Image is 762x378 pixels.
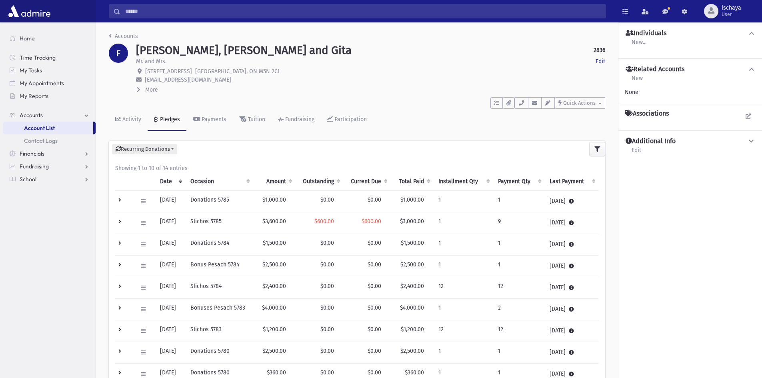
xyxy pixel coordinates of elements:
span: [STREET_ADDRESS] [145,68,192,75]
td: [DATE] [155,320,186,342]
td: [DATE] [545,190,599,212]
button: More [136,86,159,94]
a: My Reports [3,90,96,102]
td: $2,500.00 [253,255,296,277]
p: Mr. and Mrs. [136,57,166,66]
th: Installment Qty: activate to sort column ascending [434,172,493,191]
span: Accounts [20,112,43,119]
td: [DATE] [155,212,186,234]
a: Tuition [233,109,272,131]
td: 1 [493,342,545,363]
td: 12 [493,277,545,298]
th: Amount: activate to sort column ascending [253,172,296,191]
span: More [145,86,158,93]
span: $0.00 [368,283,381,290]
nav: breadcrumb [109,32,138,44]
span: User [722,11,741,18]
span: [GEOGRAPHIC_DATA], ON M5N 2C1 [195,68,280,75]
span: $0.00 [320,283,334,290]
span: $2,500.00 [400,261,424,268]
td: 1 [434,234,493,255]
td: 12 [493,320,545,342]
td: $3,600.00 [253,212,296,234]
td: $1,000.00 [253,190,296,212]
span: $1,000.00 [400,196,424,203]
td: 1 [493,190,545,212]
td: [DATE] [545,320,599,342]
button: Recurring Donations [112,144,177,154]
td: [DATE] [545,234,599,255]
span: $0.00 [320,261,334,268]
td: Donations 5780 [186,342,253,363]
div: Showing 1 to 10 of 14 entries [115,164,599,172]
td: 1 [434,190,493,212]
a: Financials [3,147,96,160]
span: lschaya [722,5,741,11]
div: Participation [333,116,367,123]
td: [DATE] [155,298,186,320]
td: 2 [493,298,545,320]
a: Fundraising [3,160,96,173]
span: $0.00 [368,369,381,376]
span: $4,000.00 [400,304,424,311]
span: $0.00 [368,240,381,246]
td: Slichos 5785 [186,212,253,234]
a: Time Tracking [3,51,96,64]
a: Pledges [148,109,186,131]
th: Last Payment: activate to sort column ascending [545,172,599,191]
a: Edit [596,57,605,66]
td: Donations 5785 [186,190,253,212]
span: $0.00 [320,304,334,311]
button: Individuals [625,29,756,38]
td: Bonus Pesach 5784 [186,255,253,277]
td: 12 [434,320,493,342]
a: Contact Logs [3,134,96,147]
a: Participation [321,109,373,131]
div: Fundraising [284,116,314,123]
h4: Additional Info [626,137,676,146]
td: 12 [434,277,493,298]
td: 1 [493,255,545,277]
a: My Tasks [3,64,96,77]
span: [EMAIL_ADDRESS][DOMAIN_NAME] [145,76,231,83]
h4: Related Accounts [626,65,684,74]
span: $0.00 [368,304,381,311]
span: Home [20,35,35,42]
div: None [625,88,756,96]
a: New... [631,38,647,52]
td: 1 [434,342,493,363]
span: $0.00 [320,348,334,354]
span: $0.00 [368,261,381,268]
th: Current Due: activate to sort column ascending [344,172,391,191]
span: $360.00 [405,369,424,376]
span: $1,200.00 [401,326,424,333]
span: $600.00 [314,218,334,225]
a: Home [3,32,96,45]
button: Quick Actions [555,97,605,109]
img: AdmirePro [6,3,52,19]
a: Accounts [3,109,96,122]
td: [DATE] [545,342,599,363]
td: [DATE] [155,234,186,255]
td: [DATE] [545,277,599,298]
span: $0.00 [320,240,334,246]
a: Fundraising [272,109,321,131]
span: My Tasks [20,67,42,74]
span: $2,400.00 [400,283,424,290]
td: Slichos 5784 [186,277,253,298]
th: Occasion : activate to sort column ascending [186,172,253,191]
span: $2,500.00 [400,348,424,354]
div: Tuition [246,116,265,123]
td: $1,200.00 [253,320,296,342]
span: My Reports [20,92,48,100]
span: School [20,176,36,183]
span: My Appointments [20,80,64,87]
button: Additional Info [625,137,756,146]
span: $0.00 [320,196,334,203]
h4: Associations [625,110,669,118]
span: Fundraising [20,163,49,170]
div: Pledges [158,116,180,123]
h4: Individuals [626,29,666,38]
td: 9 [493,212,545,234]
span: $0.00 [320,326,334,333]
